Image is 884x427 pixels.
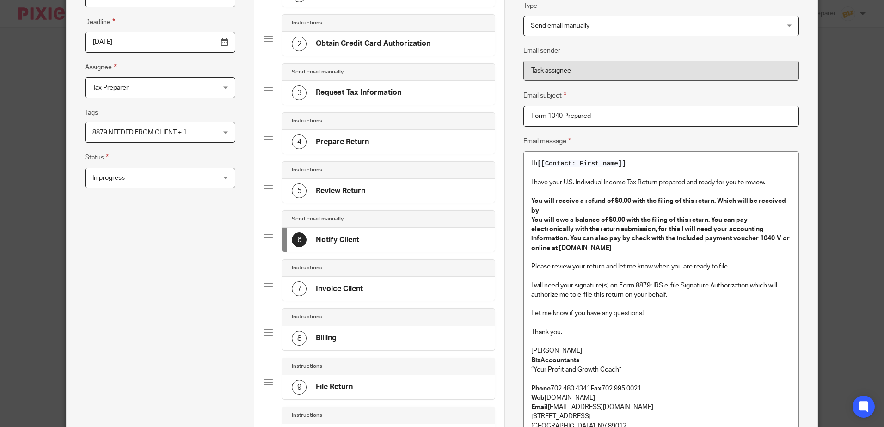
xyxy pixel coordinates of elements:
span: Tax Preparer [92,85,129,91]
strong: Phone [531,385,551,392]
h4: Instructions [292,166,322,174]
strong: You will receive a refund of $0.00 with the filing of this return. Which will be received by [531,198,787,213]
strong: BizAccountants [531,357,579,364]
span: 8879 NEEDED FROM CLIENT + 1 [92,129,187,136]
input: Subject [523,106,798,127]
label: Email message [523,136,571,146]
p: Hi - [531,159,791,168]
div: 5 [292,183,307,198]
strong: You will owe a balance of $0.00 with the filing of this return. You can pay electronically with t... [531,217,791,251]
span: In progress [92,175,125,181]
h4: Send email manually [292,68,344,76]
strong: Web [531,395,545,401]
label: Assignee [85,62,117,73]
h4: Prepare Return [316,137,369,147]
label: Email subject [523,90,566,101]
div: 7 [292,281,307,296]
strong: Email [531,404,548,410]
h4: Instructions [292,412,322,419]
div: 8 [292,331,307,346]
h4: Request Tax Information [316,88,401,98]
label: Tags [85,108,98,117]
p: [EMAIL_ADDRESS][DOMAIN_NAME] [531,403,791,412]
p: Let me know if you have any questions! [531,309,791,318]
h4: File Return [316,382,353,392]
h4: Instructions [292,313,322,321]
h4: Instructions [292,264,322,272]
h4: Billing [316,333,337,343]
h4: Instructions [292,363,322,370]
p: Please review your return and let me know when you are ready to file. [531,262,791,271]
p: I have your U.S. Individual Income Tax Return prepared and ready for you to review. [531,178,791,187]
input: Use the arrow keys to pick a date [85,32,235,53]
span: Send email manually [531,23,589,29]
h4: Instructions [292,19,322,27]
p: 702.480.4341 702.995.0021 [531,384,791,393]
h4: Instructions [292,117,322,125]
p: [DOMAIN_NAME] [531,393,791,403]
h4: Invoice Client [316,284,363,294]
p: “Your Profit and Growth Coach” [531,365,791,374]
label: Type [523,1,537,11]
p: Thank you. [531,328,791,337]
div: 3 [292,85,307,100]
span: [[Contact: First name]] [537,160,626,167]
label: Email sender [523,46,560,55]
h4: Obtain Credit Card Authorization [316,39,430,49]
p: [STREET_ADDRESS] [531,412,791,421]
label: Status [85,152,109,163]
h4: Send email manually [292,215,344,223]
label: Deadline [85,17,115,27]
h4: Notify Client [316,235,359,245]
h4: Review Return [316,186,365,196]
p: I will need your signature(s) on Form 8879: IRS e-file Signature Authorization which will authori... [531,281,791,300]
strong: Fax [590,385,602,392]
div: 9 [292,380,307,395]
div: 4 [292,134,307,149]
div: 6 [292,232,307,247]
div: 2 [292,37,307,51]
p: [PERSON_NAME] [531,346,791,355]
